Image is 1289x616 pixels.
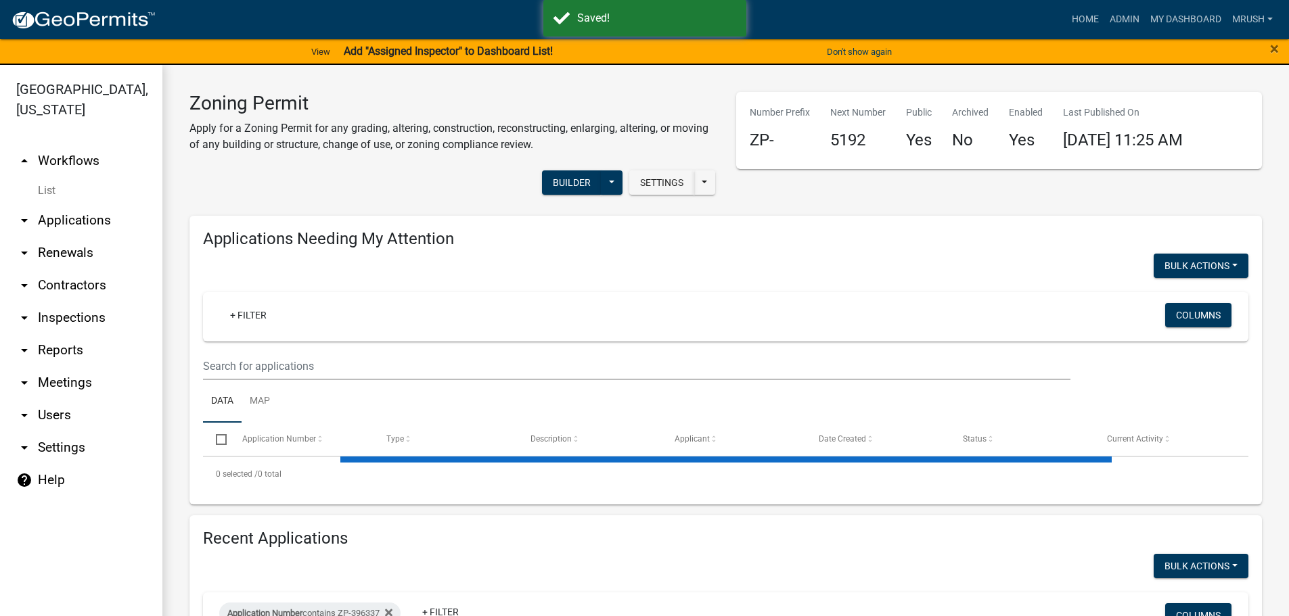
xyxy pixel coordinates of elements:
datatable-header-cell: Application Number [229,423,373,455]
h4: Yes [906,131,932,150]
i: arrow_drop_down [16,310,32,326]
h4: No [952,131,989,150]
datatable-header-cell: Type [373,423,517,455]
a: MRush [1227,7,1278,32]
datatable-header-cell: Status [950,423,1094,455]
div: Saved! [577,10,736,26]
button: Bulk Actions [1154,554,1248,578]
i: arrow_drop_down [16,277,32,293]
input: Search for applications [203,352,1070,380]
datatable-header-cell: Date Created [806,423,950,455]
p: Public [906,105,932,120]
a: Home [1066,7,1104,32]
span: Application Number [242,434,316,444]
span: Date Created [819,434,866,444]
h4: Recent Applications [203,529,1248,548]
span: [DATE] 11:25 AM [1063,131,1183,149]
p: Archived [952,105,989,120]
datatable-header-cell: Applicant [662,423,806,455]
button: Don't show again [821,41,897,63]
button: Close [1270,41,1279,57]
span: Type [386,434,404,444]
span: 0 selected / [216,469,258,479]
button: Columns [1165,303,1231,327]
span: Applicant [675,434,710,444]
a: View [306,41,336,63]
i: arrow_drop_down [16,212,32,229]
h3: Zoning Permit [189,92,716,115]
datatable-header-cell: Select [203,423,229,455]
div: 0 total [203,457,1248,491]
h4: Applications Needing My Attention [203,229,1248,249]
p: Last Published On [1063,105,1183,120]
h4: ZP- [750,131,810,150]
p: Number Prefix [750,105,810,120]
span: Description [530,434,572,444]
i: arrow_drop_down [16,440,32,456]
i: arrow_drop_down [16,245,32,261]
i: help [16,472,32,488]
h4: Yes [1009,131,1043,150]
a: Admin [1104,7,1145,32]
a: Map [242,380,278,423]
a: + Filter [219,303,277,327]
p: Next Number [830,105,886,120]
span: Current Activity [1107,434,1163,444]
datatable-header-cell: Current Activity [1094,423,1238,455]
i: arrow_drop_down [16,407,32,423]
h4: 5192 [830,131,886,150]
strong: Add "Assigned Inspector" to Dashboard List! [344,45,553,57]
button: Settings [629,170,694,195]
i: arrow_drop_down [16,342,32,358]
datatable-header-cell: Description [518,423,662,455]
button: Builder [542,170,602,195]
a: Data [203,380,242,423]
button: Bulk Actions [1154,254,1248,278]
span: Status [963,434,987,444]
p: Enabled [1009,105,1043,120]
i: arrow_drop_down [16,375,32,391]
a: My Dashboard [1145,7,1227,32]
i: arrow_drop_up [16,153,32,169]
span: × [1270,39,1279,58]
p: Apply for a Zoning Permit for any grading, altering, construction, reconstructing, enlarging, alt... [189,120,716,153]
